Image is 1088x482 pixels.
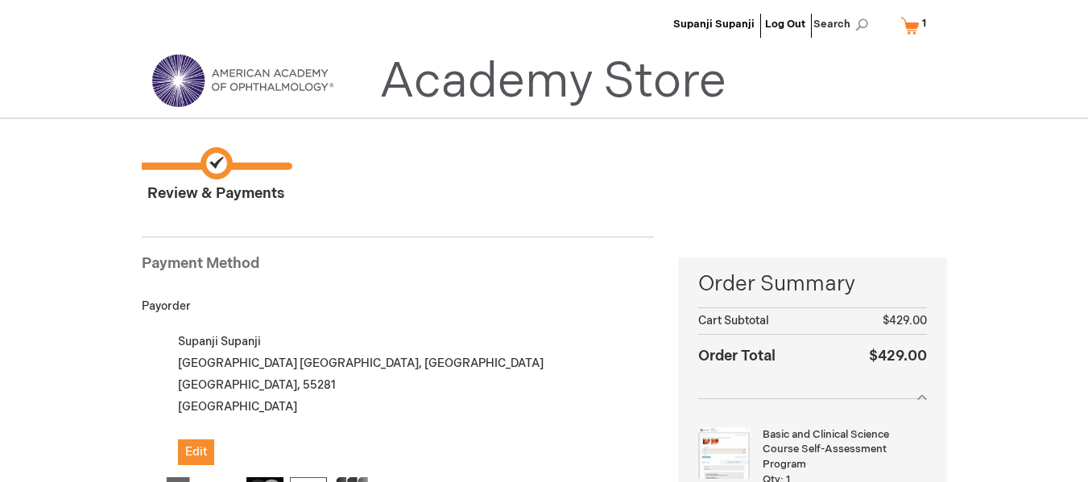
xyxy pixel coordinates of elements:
span: $429.00 [869,348,927,365]
strong: Basic and Clinical Science Course Self-Assessment Program [763,427,922,472]
button: Edit [178,439,214,465]
span: Search [813,8,875,40]
a: Academy Store [379,53,726,111]
span: Review & Payments [142,147,291,204]
span: 1 [922,17,926,30]
img: Basic and Clinical Science Course Self-Assessment Program [698,427,750,479]
th: Cart Subtotal [698,308,834,335]
a: 1 [897,11,937,39]
span: Edit [185,445,207,459]
div: Payment Method [142,253,655,282]
div: Supanji Supanji [GEOGRAPHIC_DATA] [GEOGRAPHIC_DATA], [GEOGRAPHIC_DATA] [GEOGRAPHIC_DATA] , 55281 ... [159,331,655,465]
span: $429.00 [883,314,927,328]
strong: Order Total [698,344,776,367]
span: Order Summary [698,270,926,307]
a: Supanji Supanji [673,18,755,31]
span: Payorder [142,299,191,313]
a: Log Out [765,18,805,31]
